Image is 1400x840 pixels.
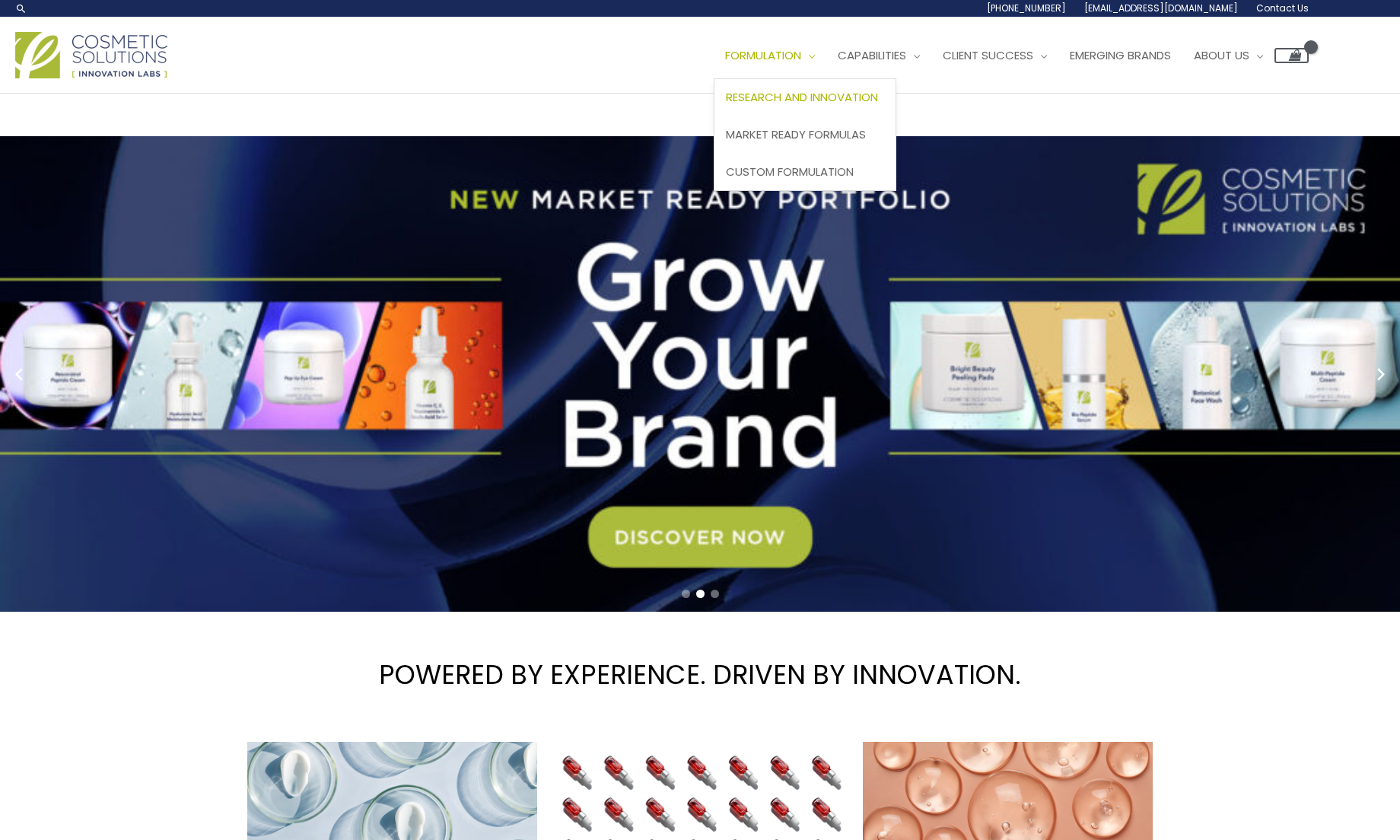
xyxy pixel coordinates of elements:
a: Market Ready Formulas [714,116,896,154]
span: Contact Us [1256,2,1309,14]
a: Capabilities [826,33,931,78]
span: About Us [1194,47,1249,63]
span: [EMAIL_ADDRESS][DOMAIN_NAME] [1084,2,1238,14]
a: About Us [1182,33,1274,78]
span: [PHONE_NUMBER] [987,2,1066,14]
span: Research and Innovation [726,89,878,105]
a: View Shopping Cart, empty [1274,48,1309,63]
a: Search icon link [15,2,27,14]
span: Client Success [943,47,1033,63]
button: Previous slide [8,363,30,386]
span: Formulation [725,47,801,63]
a: Formulation [714,33,826,78]
span: Emerging Brands [1070,47,1171,63]
a: Custom Formulation [714,153,896,190]
img: Cosmetic Solutions Logo [15,32,167,78]
span: Market Ready Formulas [726,126,866,142]
span: Capabilities [838,47,906,63]
button: Next slide [1370,363,1392,386]
a: Emerging Brands [1058,33,1182,78]
a: Client Success [931,33,1058,78]
a: Research and Innovation [714,79,896,116]
span: Go to slide 3 [711,590,719,598]
span: Custom Formulation [726,164,854,180]
span: Go to slide 1 [682,590,690,598]
nav: Site Navigation [702,33,1309,78]
span: Go to slide 2 [696,590,705,598]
